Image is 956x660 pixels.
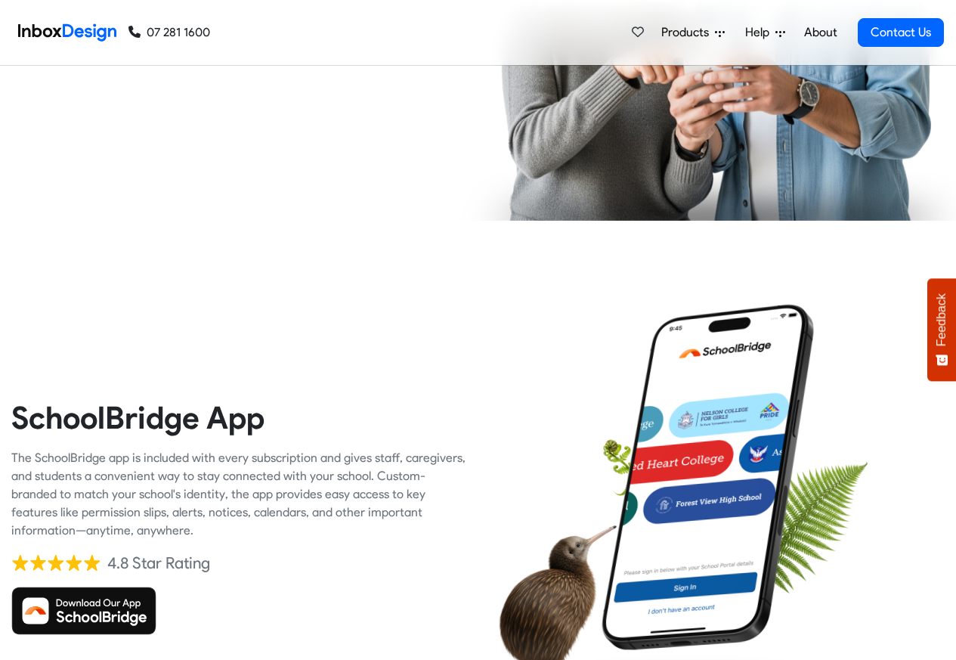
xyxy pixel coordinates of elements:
[11,398,467,437] heading: SchoolBridge App
[927,278,956,381] button: Feedback - Show survey
[661,23,715,42] span: Products
[107,552,210,575] div: 4.8 Star Rating
[745,23,775,42] span: Help
[11,587,156,635] img: Download SchoolBridge App
[739,17,791,48] a: Help
[858,18,944,47] a: Contact Us
[586,303,831,652] img: phone.png
[800,17,841,48] a: About
[128,23,210,42] a: 07 281 1600
[935,293,948,346] span: Feedback
[11,449,467,540] div: The SchoolBridge app is included with every subscription and gives staff, caregivers, and student...
[655,17,731,48] a: Products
